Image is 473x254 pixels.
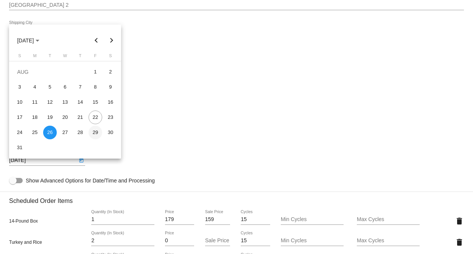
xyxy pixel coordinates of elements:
div: 20 [58,111,72,124]
td: August 19, 2025 [42,110,58,125]
td: August 26, 2025 [42,125,58,140]
div: 2 [104,65,117,79]
th: Tuesday [42,53,58,61]
div: 11 [28,95,42,109]
div: 5 [43,80,57,94]
div: 9 [104,80,117,94]
td: August 14, 2025 [73,95,88,110]
td: August 5, 2025 [42,79,58,95]
button: Choose month and year [11,33,45,48]
td: August 24, 2025 [12,125,27,140]
div: 18 [28,111,42,124]
div: 6 [58,80,72,94]
div: 27 [58,126,72,139]
th: Saturday [103,53,118,61]
th: Monday [27,53,42,61]
td: August 29, 2025 [88,125,103,140]
td: August 25, 2025 [27,125,42,140]
div: 17 [13,111,26,124]
td: AUG [12,64,88,79]
div: 25 [28,126,42,139]
td: August 18, 2025 [27,110,42,125]
th: Friday [88,53,103,61]
td: August 28, 2025 [73,125,88,140]
td: August 30, 2025 [103,125,118,140]
td: August 7, 2025 [73,79,88,95]
td: August 4, 2025 [27,79,42,95]
td: August 9, 2025 [103,79,118,95]
td: August 17, 2025 [12,110,27,125]
td: August 3, 2025 [12,79,27,95]
div: 16 [104,95,117,109]
td: August 21, 2025 [73,110,88,125]
div: 13 [58,95,72,109]
div: 24 [13,126,26,139]
td: August 20, 2025 [58,110,73,125]
div: 10 [13,95,26,109]
td: August 8, 2025 [88,79,103,95]
td: August 2, 2025 [103,64,118,79]
div: 30 [104,126,117,139]
div: 23 [104,111,117,124]
td: August 27, 2025 [58,125,73,140]
div: 14 [73,95,87,109]
th: Thursday [73,53,88,61]
div: 15 [89,95,102,109]
div: 31 [13,141,26,154]
td: August 10, 2025 [12,95,27,110]
span: [DATE] [17,37,39,44]
button: Next month [104,33,119,48]
div: 22 [89,111,102,124]
td: August 22, 2025 [88,110,103,125]
div: 12 [43,95,57,109]
td: August 12, 2025 [42,95,58,110]
td: August 11, 2025 [27,95,42,110]
div: 26 [43,126,57,139]
div: 3 [13,80,26,94]
div: 7 [73,80,87,94]
div: 29 [89,126,102,139]
td: August 15, 2025 [88,95,103,110]
div: 28 [73,126,87,139]
td: August 1, 2025 [88,64,103,79]
th: Sunday [12,53,27,61]
div: 19 [43,111,57,124]
div: 1 [89,65,102,79]
td: August 16, 2025 [103,95,118,110]
td: August 31, 2025 [12,140,27,155]
td: August 23, 2025 [103,110,118,125]
div: 4 [28,80,42,94]
td: August 6, 2025 [58,79,73,95]
div: 21 [73,111,87,124]
button: Previous month [89,33,104,48]
th: Wednesday [58,53,73,61]
div: 8 [89,80,102,94]
td: August 13, 2025 [58,95,73,110]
